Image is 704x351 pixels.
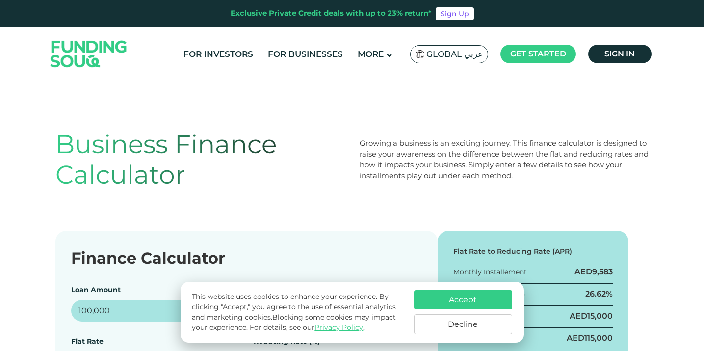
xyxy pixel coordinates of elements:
[414,314,512,334] button: Decline
[265,46,345,62] a: For Businesses
[584,333,613,343] span: 115,000
[360,138,649,181] div: Growing a business is an exciting journey. This finance calculator is designed to raise your awar...
[71,285,121,294] label: Loan Amount
[574,267,613,277] div: AED
[592,267,613,276] span: 9,583
[453,246,613,257] div: Flat Rate to Reducing Rate (APR)
[570,311,613,322] div: AED
[41,29,137,79] img: Logo
[426,49,483,60] span: Global عربي
[585,289,613,299] div: 26.62%
[250,323,365,332] span: For details, see our .
[314,323,363,332] a: Privacy Policy
[231,8,432,19] div: Exclusive Private Credit deals with up to 23% return*
[71,246,422,270] div: Finance Calculator
[71,337,104,346] label: Flat Rate
[55,129,345,190] h1: Business Finance Calculator
[453,267,527,277] div: Monthly Installement
[588,45,652,63] a: Sign in
[604,49,635,58] span: Sign in
[416,50,424,58] img: SA Flag
[436,7,474,20] a: Sign Up
[358,49,384,59] span: More
[414,290,512,309] button: Accept
[181,46,256,62] a: For Investors
[510,49,566,58] span: Get started
[587,311,613,321] span: 15,000
[192,313,396,332] span: Blocking some cookies may impact your experience.
[192,292,404,333] p: This website uses cookies to enhance your experience. By clicking "Accept," you agree to the use ...
[567,333,613,344] div: AED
